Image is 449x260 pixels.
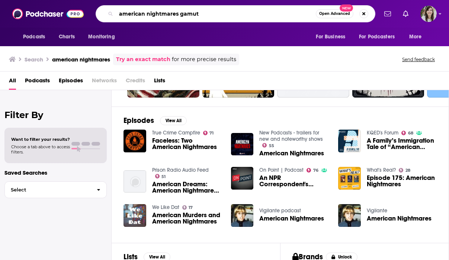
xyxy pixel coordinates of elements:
[259,150,324,156] a: American Nightmares
[367,130,398,136] a: KQED's Forum
[400,7,411,20] a: Show notifications dropdown
[316,9,353,18] button: Open AdvancedNew
[367,167,396,173] a: What's Real?
[408,131,413,135] span: 68
[316,32,345,42] span: For Business
[54,30,79,44] a: Charts
[92,74,117,90] span: Networks
[4,169,107,176] p: Saved Searches
[399,168,410,172] a: 28
[161,175,166,178] span: 51
[25,56,43,63] h3: Search
[124,130,146,152] img: Faceless: Two American Nightmares
[307,168,318,172] a: 76
[338,204,361,227] img: American Nightmares
[338,130,361,152] img: A Family’s Immigration Tale of “American Dreams, American Nightmares”
[116,8,316,20] input: Search podcasts, credits, & more...
[152,181,222,194] a: American Dreams: American Nightmares (3:07)
[11,137,70,142] span: Want to filter your results?
[367,215,432,222] a: American Nightmares
[231,167,254,190] img: An NPR Correspondent's Immigrant Experience: 'American Dreams, American Nightmares'
[5,187,91,192] span: Select
[338,167,361,190] img: Episode 175: American Nightmares
[231,204,254,227] img: American Nightmares
[83,30,124,44] button: open menu
[152,212,222,225] a: American Murders and American Nightmares
[116,55,170,64] a: Try an exact match
[420,6,437,22] button: Show profile menu
[4,181,107,198] button: Select
[381,7,394,20] a: Show notifications dropdown
[59,32,75,42] span: Charts
[209,131,214,135] span: 71
[88,32,115,42] span: Monitoring
[319,12,350,16] span: Open Advanced
[404,30,431,44] button: open menu
[367,175,437,187] a: Episode 175: American Nightmares
[259,215,324,222] a: American Nightmares
[96,5,375,22] div: Search podcasts, credits, & more...
[155,174,166,178] a: 51
[400,56,437,63] button: Send feedback
[23,32,45,42] span: Podcasts
[182,205,193,210] a: 17
[124,116,187,125] a: EpisodesView All
[18,30,55,44] button: open menu
[172,55,236,64] span: for more precise results
[259,207,301,214] a: Vigilante podcast
[189,206,193,209] span: 17
[313,169,318,172] span: 76
[367,137,437,150] a: A Family’s Immigration Tale of “American Dreams, American Nightmares”
[367,207,387,214] a: Vigilante
[409,32,422,42] span: More
[152,167,209,173] a: Prison Radio Audio Feed
[401,131,413,135] a: 68
[203,131,214,135] a: 71
[405,169,410,172] span: 28
[52,56,110,63] h3: american nightmares
[152,204,179,210] a: We Like Dat
[152,130,200,136] a: True Crime Campfire
[160,116,187,125] button: View All
[124,116,154,125] h2: Episodes
[269,144,274,148] span: 55
[259,130,323,142] a: New Podcasts - trailers for new and noteworthy shows
[4,110,107,120] h2: Filter By
[359,32,395,42] span: For Podcasters
[124,204,146,227] img: American Murders and American Nightmares
[231,133,254,156] img: American Nightmares
[152,137,222,150] a: Faceless: Two American Nightmares
[262,143,274,148] a: 55
[311,30,355,44] button: open menu
[12,7,84,21] img: Podchaser - Follow, Share and Rate Podcasts
[124,170,146,193] img: American Dreams: American Nightmares (3:07)
[259,175,329,187] a: An NPR Correspondent's Immigrant Experience: 'American Dreams, American Nightmares'
[9,74,16,90] a: All
[11,144,70,155] span: Choose a tab above to access filters.
[154,74,165,90] a: Lists
[259,167,304,173] a: On Point | Podcast
[340,4,353,12] span: New
[59,74,83,90] a: Episodes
